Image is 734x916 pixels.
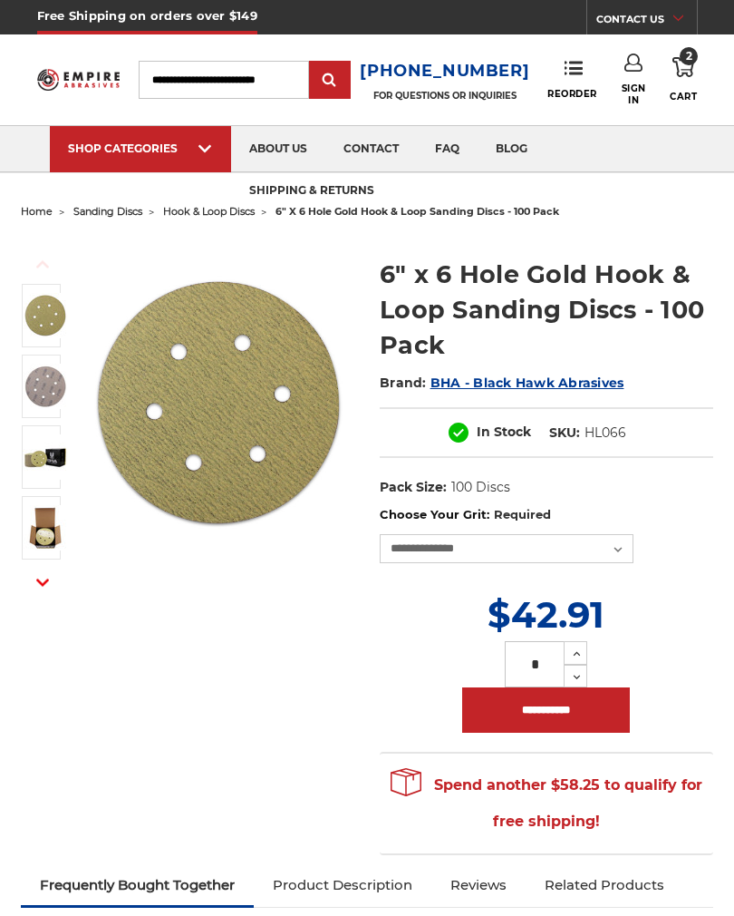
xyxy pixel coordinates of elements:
[547,88,597,100] span: Reorder
[488,592,604,637] span: $42.91
[417,126,478,172] a: faq
[68,141,213,155] div: SHOP CATEGORIES
[163,205,255,218] a: hook & loop discs
[360,90,529,102] p: FOR QUESTIONS OR INQUIRIES
[431,865,526,905] a: Reviews
[549,424,580,443] dt: SKU:
[23,293,68,338] img: 6 inch hook & loop disc 6 VAC Hole
[622,83,646,106] span: Sign In
[21,245,64,284] button: Previous
[670,91,697,102] span: Cart
[670,54,697,105] a: 2 Cart
[547,60,597,99] a: Reorder
[680,47,698,65] span: 2
[380,506,713,524] label: Choose Your Grit:
[380,257,713,363] h1: 6" x 6 Hole Gold Hook & Loop Sanding Discs - 100 Pack
[23,364,68,409] img: velcro backed 6 hole sanding disc
[21,563,64,602] button: Next
[526,865,683,905] a: Related Products
[231,169,392,215] a: shipping & returns
[391,776,702,830] span: Spend another $58.25 to qualify for free shipping!
[596,9,697,34] a: CONTACT US
[380,375,427,391] span: Brand:
[21,205,53,218] a: home
[494,507,551,521] small: Required
[23,434,68,480] img: 6 in x 6 hole sanding disc pack
[82,268,354,540] img: 6 inch hook & loop disc 6 VAC Hole
[254,865,431,905] a: Product Description
[23,505,68,551] img: 6 inch 6 hole hook and loop sanding disc
[380,478,447,497] dt: Pack Size:
[73,205,142,218] a: sanding discs
[584,424,626,443] dd: HL066
[312,63,348,99] input: Submit
[360,58,529,84] a: [PHONE_NUMBER]
[451,478,510,497] dd: 100 Discs
[21,865,254,905] a: Frequently Bought Together
[477,424,531,440] span: In Stock
[478,126,546,172] a: blog
[275,205,559,218] span: 6" x 6 hole gold hook & loop sanding discs - 100 pack
[325,126,417,172] a: contact
[37,63,121,96] img: Empire Abrasives
[231,126,325,172] a: about us
[430,375,624,391] a: BHA - Black Hawk Abrasives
